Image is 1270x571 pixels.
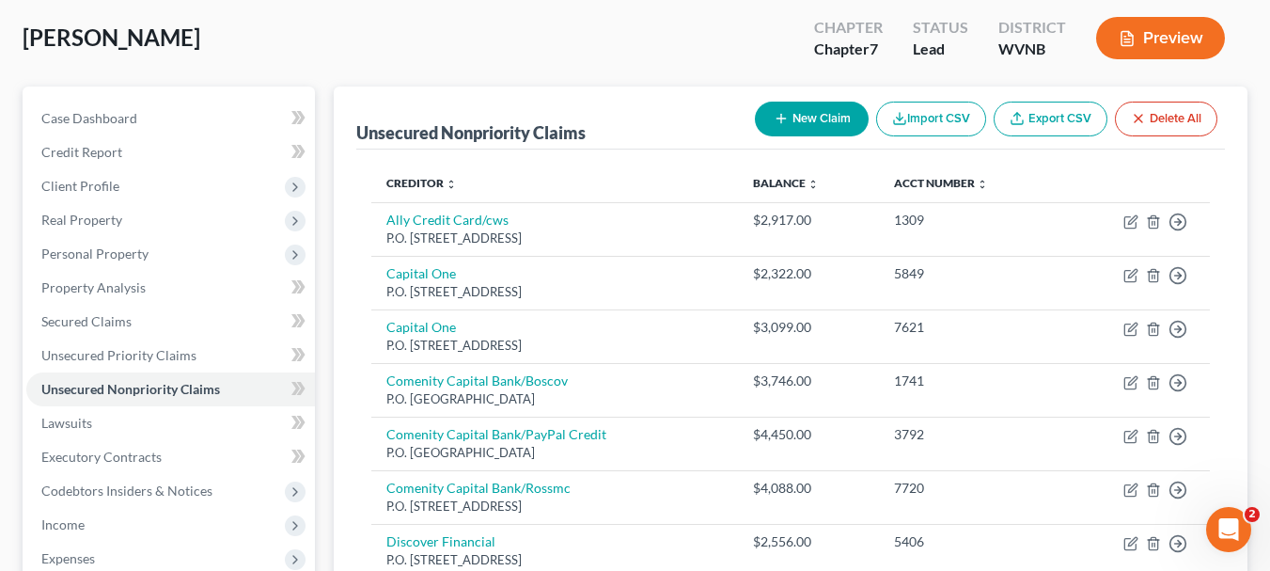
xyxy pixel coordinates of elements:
div: 1309 [894,211,1046,230]
a: Lawsuits [26,406,315,440]
div: P.O. [GEOGRAPHIC_DATA] [386,444,723,462]
button: Import CSV [876,102,986,136]
a: Unsecured Priority Claims [26,339,315,373]
div: Chapter [814,39,883,60]
span: 7 [870,40,878,57]
a: Case Dashboard [26,102,315,135]
a: Creditor unfold_more [386,176,457,190]
div: $2,917.00 [753,211,864,230]
a: Capital One [386,319,456,335]
span: Codebtors Insiders & Notices [41,483,212,499]
div: P.O. [STREET_ADDRESS] [386,230,723,247]
div: Lead [913,39,968,60]
div: P.O. [STREET_ADDRESS] [386,283,723,301]
div: $4,450.00 [753,425,864,444]
div: $4,088.00 [753,479,864,498]
a: Unsecured Nonpriority Claims [26,373,315,406]
i: unfold_more [977,179,988,190]
div: Status [913,17,968,39]
div: $2,556.00 [753,532,864,551]
span: Lawsuits [41,415,92,431]
span: Real Property [41,212,122,228]
span: [PERSON_NAME] [23,24,200,51]
a: Comenity Capital Bank/PayPal Credit [386,426,606,442]
button: Preview [1096,17,1225,59]
div: Chapter [814,17,883,39]
div: P.O. [STREET_ADDRESS] [386,551,723,569]
div: District [998,17,1066,39]
div: P.O. [STREET_ADDRESS] [386,337,723,355]
span: Executory Contracts [41,449,162,465]
div: 5406 [894,532,1046,551]
span: Client Profile [41,178,119,194]
button: New Claim [755,102,869,136]
span: Unsecured Nonpriority Claims [41,381,220,397]
span: Income [41,516,85,532]
a: Comenity Capital Bank/Rossmc [386,480,571,496]
a: Discover Financial [386,533,495,549]
i: unfold_more [807,179,819,190]
a: Comenity Capital Bank/Boscov [386,373,568,389]
button: Delete All [1115,102,1217,136]
a: Executory Contracts [26,440,315,474]
a: Secured Claims [26,305,315,339]
div: 7621 [894,318,1046,337]
div: WVNB [998,39,1066,60]
span: Case Dashboard [41,110,137,126]
span: 2 [1245,507,1260,522]
a: Export CSV [994,102,1107,136]
a: Ally Credit Card/cws [386,212,509,228]
a: Balance unfold_more [753,176,819,190]
div: 7720 [894,479,1046,498]
div: $3,099.00 [753,318,864,337]
a: Capital One [386,265,456,281]
iframe: Intercom live chat [1206,507,1251,552]
span: Credit Report [41,144,122,160]
div: 1741 [894,372,1046,390]
span: Unsecured Priority Claims [41,347,196,363]
div: 3792 [894,425,1046,444]
div: Unsecured Nonpriority Claims [356,121,586,144]
i: unfold_more [446,179,457,190]
div: $3,746.00 [753,372,864,390]
div: P.O. [STREET_ADDRESS] [386,498,723,515]
span: Property Analysis [41,279,146,295]
a: Acct Number unfold_more [894,176,988,190]
a: Property Analysis [26,271,315,305]
span: Secured Claims [41,313,132,329]
div: 5849 [894,264,1046,283]
div: P.O. [GEOGRAPHIC_DATA] [386,390,723,408]
span: Expenses [41,550,95,566]
div: $2,322.00 [753,264,864,283]
a: Credit Report [26,135,315,169]
span: Personal Property [41,246,149,262]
